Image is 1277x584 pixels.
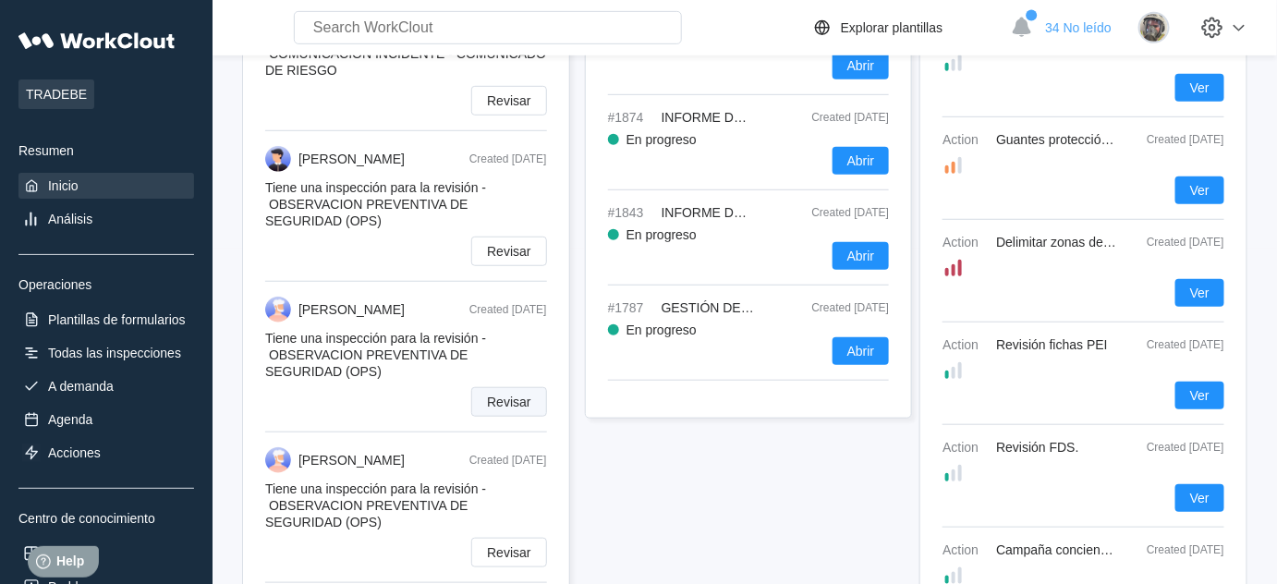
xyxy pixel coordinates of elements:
[1190,389,1210,402] span: Ver
[1132,236,1224,249] div: Created [DATE]
[847,59,875,72] span: Abrir
[265,481,486,529] span: Tiene una inspección para la revisión -
[487,546,530,559] span: Revisar
[1175,484,1224,512] button: Ver
[943,132,989,147] span: Action
[18,79,94,109] span: TRADEBE
[847,154,875,167] span: Abrir
[1045,20,1112,35] span: 34 No leído
[1190,492,1210,505] span: Ver
[662,300,803,315] span: GESTIÓN DEL CAMBIO
[996,235,1146,249] span: Delimitar zonas de venteo
[265,197,468,228] span: OBSERVACION PREVENTIVA DE SEGURIDAD (OPS)
[18,373,194,399] a: A demanda
[265,447,291,473] img: user-3.png
[18,307,194,333] a: Plantillas de formularios
[265,347,468,379] span: OBSERVACION PREVENTIVA DE SEGURIDAD (OPS)
[487,245,530,258] span: Revisar
[469,152,547,165] div: Created [DATE]
[48,445,101,460] div: Acciones
[1190,81,1210,94] span: Ver
[265,146,291,172] img: user-5.png
[298,152,405,166] div: [PERSON_NAME]
[811,17,1003,39] a: Explorar plantillas
[18,440,194,466] a: Acciones
[996,440,1078,455] span: Revisión FDS.
[265,297,291,322] img: user-3.png
[471,387,546,417] button: Revisar
[1175,382,1224,409] button: Ver
[626,227,697,242] div: En progreso
[996,132,1254,147] span: Guantes protección mecánica aptos para HC
[48,212,92,226] div: Análisis
[943,235,989,249] span: Action
[608,300,654,315] span: #1787
[48,312,186,327] div: Plantillas de formularios
[471,237,546,266] button: Revisar
[996,337,1108,352] span: Revisión fichas PEI
[626,132,697,147] div: En progreso
[469,454,547,467] div: Created [DATE]
[265,331,486,379] span: Tiene una inspección para la revisión -
[1132,338,1224,351] div: Created [DATE]
[608,205,654,220] span: #1843
[769,111,889,124] div: Created [DATE]
[833,52,890,79] button: Abrir
[18,173,194,199] a: Inicio
[1175,74,1224,102] button: Ver
[608,110,654,125] span: #1874
[265,180,486,228] span: Tiene una inspección para la revisión -
[471,538,546,567] button: Revisar
[18,143,194,158] div: Resumen
[662,110,1023,125] span: INFORME DE INVESTIGACIÓN ACCIDENTES / INCIDENTES
[48,178,79,193] div: Inicio
[1138,12,1170,43] img: 2f847459-28ef-4a61-85e4-954d408df519.jpg
[298,453,405,468] div: [PERSON_NAME]
[1190,184,1210,197] span: Ver
[769,206,889,219] div: Created [DATE]
[18,206,194,232] a: Análisis
[469,303,547,316] div: Created [DATE]
[626,322,697,337] div: En progreso
[487,94,530,107] span: Revisar
[833,147,890,175] button: Abrir
[943,542,989,557] span: Action
[662,205,1023,220] span: INFORME DE INVESTIGACIÓN ACCIDENTES / INCIDENTES
[1175,176,1224,204] button: Ver
[18,541,194,566] a: Activos
[833,242,890,270] button: Abrir
[769,301,889,314] div: Created [DATE]
[847,249,875,262] span: Abrir
[18,340,194,366] a: Todas las inspecciones
[841,20,943,35] div: Explorar plantillas
[298,302,405,317] div: [PERSON_NAME]
[18,407,194,432] a: Agenda
[1175,279,1224,307] button: Ver
[1132,543,1224,556] div: Created [DATE]
[48,379,114,394] div: A demanda
[847,345,875,358] span: Abrir
[471,86,546,116] button: Revisar
[1132,441,1224,454] div: Created [DATE]
[943,337,989,352] span: Action
[18,511,194,526] div: Centro de conocimiento
[487,395,530,408] span: Revisar
[18,277,194,292] div: Operaciones
[1190,286,1210,299] span: Ver
[833,337,890,365] button: Abrir
[48,346,181,360] div: Todas las inspecciones
[294,11,682,44] input: Search WorkClout
[265,498,468,529] span: OBSERVACION PREVENTIVA DE SEGURIDAD (OPS)
[48,412,92,427] div: Agenda
[943,440,989,455] span: Action
[1132,133,1224,146] div: Created [DATE]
